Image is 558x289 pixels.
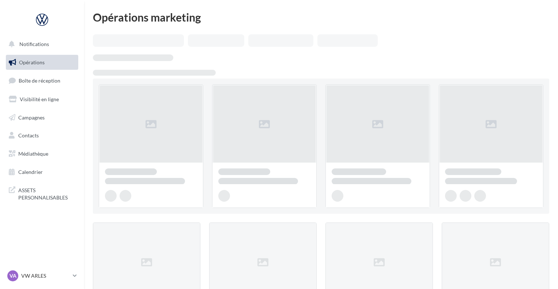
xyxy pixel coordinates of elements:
[4,164,80,180] a: Calendrier
[21,272,70,280] p: VW ARLES
[19,41,49,47] span: Notifications
[4,110,80,125] a: Campagnes
[4,55,80,70] a: Opérations
[4,37,77,52] button: Notifications
[4,146,80,161] a: Médiathèque
[19,59,45,65] span: Opérations
[18,132,39,138] span: Contacts
[4,128,80,143] a: Contacts
[18,185,75,201] span: ASSETS PERSONNALISABLES
[6,269,78,283] a: VA VW ARLES
[18,151,48,157] span: Médiathèque
[93,12,549,23] div: Opérations marketing
[4,73,80,88] a: Boîte de réception
[18,169,43,175] span: Calendrier
[19,77,60,84] span: Boîte de réception
[20,96,59,102] span: Visibilité en ligne
[18,114,45,120] span: Campagnes
[4,182,80,204] a: ASSETS PERSONNALISABLES
[4,92,80,107] a: Visibilité en ligne
[10,272,16,280] span: VA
